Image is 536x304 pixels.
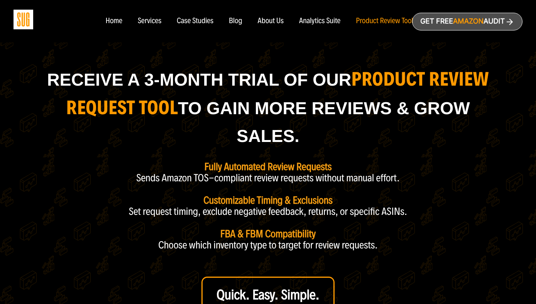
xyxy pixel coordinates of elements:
img: Sug [14,10,33,29]
a: Home [105,17,122,25]
a: Services [138,17,161,25]
p: Set request timing, exclude negative feedback, returns, or specific ASINs. [129,206,407,217]
p: Choose which inventory type to target for review requests. [158,240,378,251]
span: Amazon [453,17,484,25]
a: Blog [229,17,242,25]
strong: Customizable Timing & Exclusions [203,194,333,206]
a: Get freeAmazonAudit [412,13,522,30]
strong: FBA & FBM Compatibility [220,228,316,240]
strong: Fully Automated Review Requests [204,160,331,173]
h1: Receive a 3-month trial of our to Gain More Reviews & Grow Sales. [32,65,503,150]
a: Case Studies [177,17,213,25]
a: Product Review Tool [356,17,413,25]
a: About Us [258,17,284,25]
p: Sends Amazon TOS-compliant review requests without manual effort. [136,172,400,184]
strong: Quick. Easy. Simple. [216,287,320,303]
a: Analytics Suite [299,17,340,25]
